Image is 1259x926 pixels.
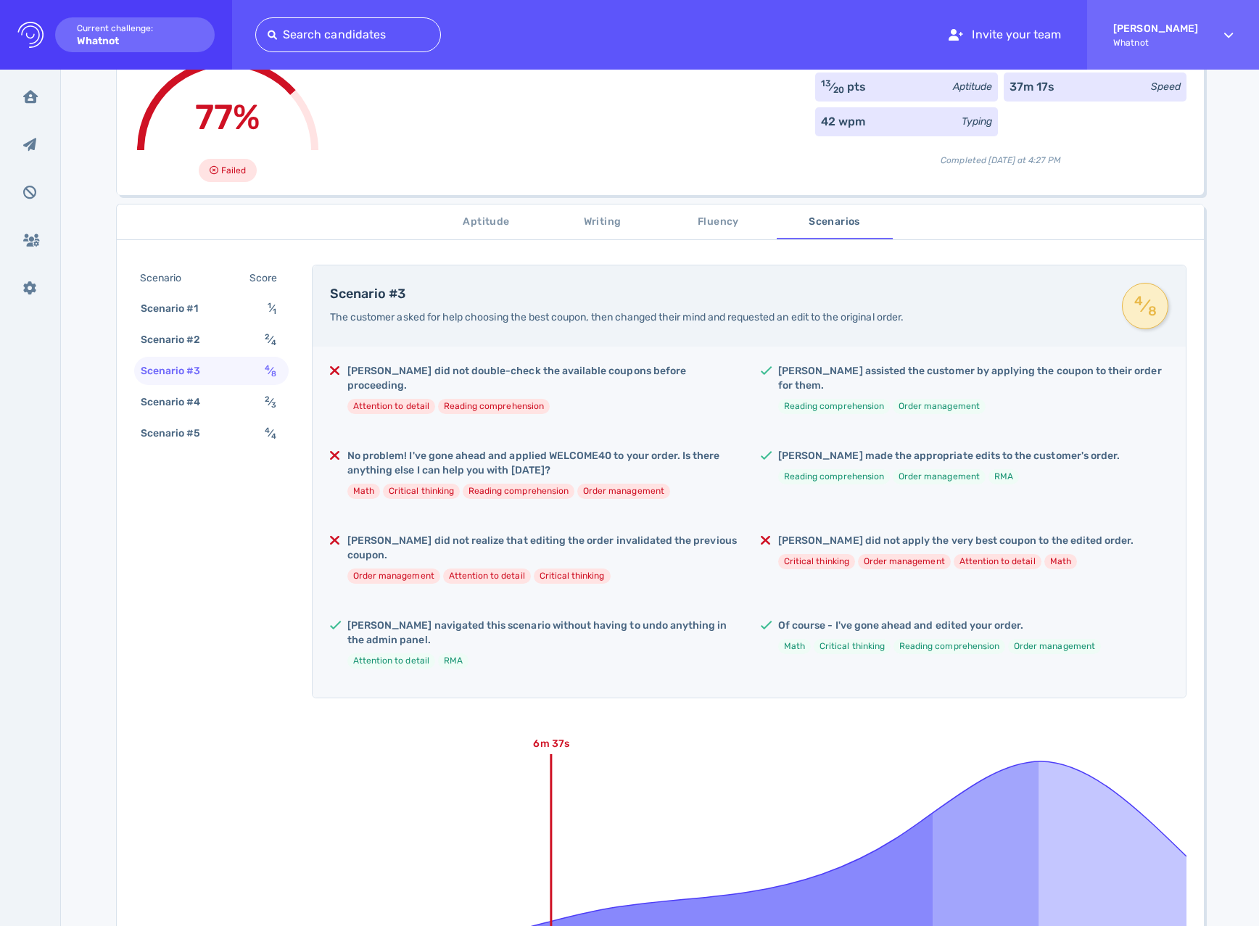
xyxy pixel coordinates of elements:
div: Aptitude [953,79,992,94]
sub: 20 [833,85,844,95]
div: Score [247,268,286,289]
li: Math [1044,554,1077,569]
span: ⁄ [265,365,276,377]
li: Reading comprehension [438,399,550,414]
li: Reading comprehension [893,639,1005,654]
div: Scenario #2 [138,329,218,350]
span: The customer asked for help choosing the best coupon, then changed their mind and requested an ed... [330,311,904,323]
span: 77% [195,96,260,138]
li: Attention to detail [954,554,1041,569]
span: Aptitude [437,213,536,231]
span: ⁄ [268,302,276,315]
h4: Scenario #3 [330,286,1105,302]
li: Order management [1008,639,1101,654]
li: Reading comprehension [778,399,890,414]
sup: 4 [1133,299,1144,302]
h5: [PERSON_NAME] navigated this scenario without having to undo anything in the admin panel. [347,619,738,648]
span: Scenarios [785,213,884,231]
div: Typing [962,114,992,129]
h5: [PERSON_NAME] assisted the customer by applying the coupon to their order for them. [778,364,1168,393]
li: Order management [577,484,670,499]
li: Critical thinking [383,484,460,499]
li: Reading comprehension [778,469,890,484]
li: Attention to detail [347,653,435,669]
div: Scenario #4 [138,392,218,413]
li: Math [778,639,811,654]
div: 37m 17s [1010,78,1054,96]
sup: 4 [265,426,270,435]
sub: 8 [271,369,276,379]
sup: 4 [265,363,270,373]
span: Whatnot [1113,38,1198,48]
sup: 2 [265,394,270,404]
text: 6m 37s [533,737,569,750]
li: Order management [858,554,951,569]
sub: 3 [271,400,276,410]
h5: [PERSON_NAME] did not apply the very best coupon to the edited order. [778,534,1134,548]
sub: 4 [271,431,276,441]
div: Completed [DATE] at 4:27 PM [815,142,1186,167]
sub: 8 [1147,310,1157,313]
li: Critical thinking [814,639,891,654]
span: ⁄ [265,427,276,439]
strong: [PERSON_NAME] [1113,22,1198,35]
div: Scenario [137,268,199,289]
span: ⁄ [265,334,276,346]
span: Fluency [669,213,768,231]
li: Attention to detail [347,399,435,414]
h5: No problem! I've gone ahead and applied WELCOME40 to your order. Is there anything else I can hel... [347,449,738,478]
span: Failed [221,162,246,179]
h5: [PERSON_NAME] did not realize that editing the order invalidated the previous coupon. [347,534,738,563]
li: Critical thinking [534,569,611,584]
div: Scenario #5 [138,423,218,444]
h5: Of course - I've gone ahead and edited your order. [778,619,1101,633]
span: ⁄ [1133,293,1157,319]
li: Order management [347,569,440,584]
li: Reading comprehension [463,484,574,499]
li: Attention to detail [443,569,531,584]
h5: [PERSON_NAME] did not double-check the available coupons before proceeding. [347,364,738,393]
li: RMA [988,469,1019,484]
sup: 1 [268,301,271,310]
li: RMA [438,653,468,669]
div: Scenario #3 [138,360,218,381]
li: Math [347,484,380,499]
sub: 4 [271,338,276,347]
li: Order management [893,399,986,414]
div: 42 wpm [821,113,865,131]
li: Order management [893,469,986,484]
li: Critical thinking [778,554,855,569]
sup: 2 [265,332,270,342]
sub: 1 [273,307,276,316]
span: Writing [553,213,652,231]
div: Scenario #1 [138,298,216,319]
div: ⁄ pts [821,78,867,96]
sup: 13 [821,78,831,88]
div: Speed [1151,79,1181,94]
span: ⁄ [265,396,276,408]
h5: [PERSON_NAME] made the appropriate edits to the customer's order. [778,449,1120,463]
